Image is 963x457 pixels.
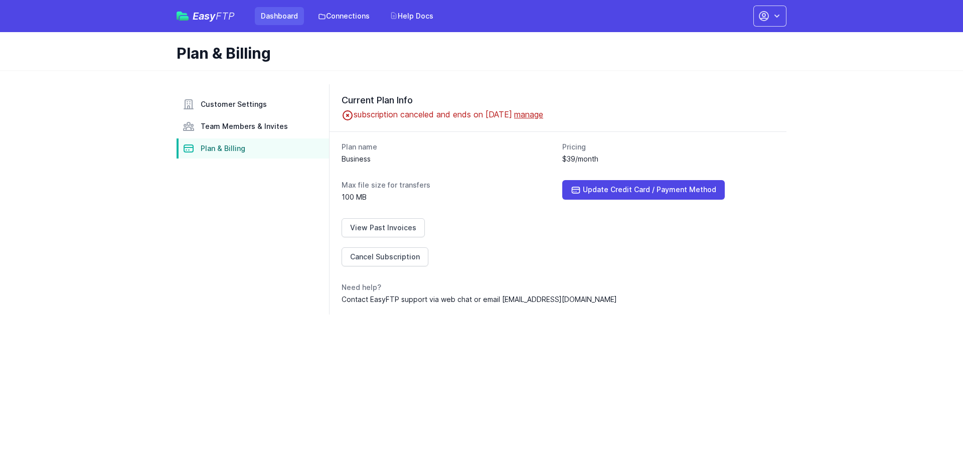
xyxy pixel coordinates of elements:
[193,11,235,21] span: Easy
[201,143,245,154] span: Plan & Billing
[177,11,235,21] a: EasyFTP
[255,7,304,25] a: Dashboard
[384,7,439,25] a: Help Docs
[177,12,189,21] img: easyftp_logo.png
[216,10,235,22] span: FTP
[312,7,376,25] a: Connections
[342,218,425,237] a: View Past Invoices
[342,142,554,152] dt: Plan name
[562,142,775,152] dt: Pricing
[913,407,951,445] iframe: Drift Widget Chat Controller
[342,192,554,202] dd: 100 MB
[177,138,329,159] a: Plan & Billing
[342,154,554,164] dd: Business
[562,180,725,200] a: Update Credit Card / Payment Method
[201,99,267,109] span: Customer Settings
[562,154,775,164] dd: $39/month
[177,116,329,136] a: Team Members & Invites
[342,294,774,304] dd: Contact EasyFTP support via web chat or email [EMAIL_ADDRESS][DOMAIN_NAME]
[201,121,288,131] span: Team Members & Invites
[342,94,774,106] h3: Current Plan Info
[342,180,554,190] dt: Max file size for transfers
[342,247,428,266] a: Cancel Subscription
[342,282,774,292] dt: Need help?
[177,94,329,114] a: Customer Settings
[514,109,543,119] a: manage
[177,44,778,62] h1: Plan & Billing
[342,108,774,121] p: subscription canceled and ends on [DATE]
